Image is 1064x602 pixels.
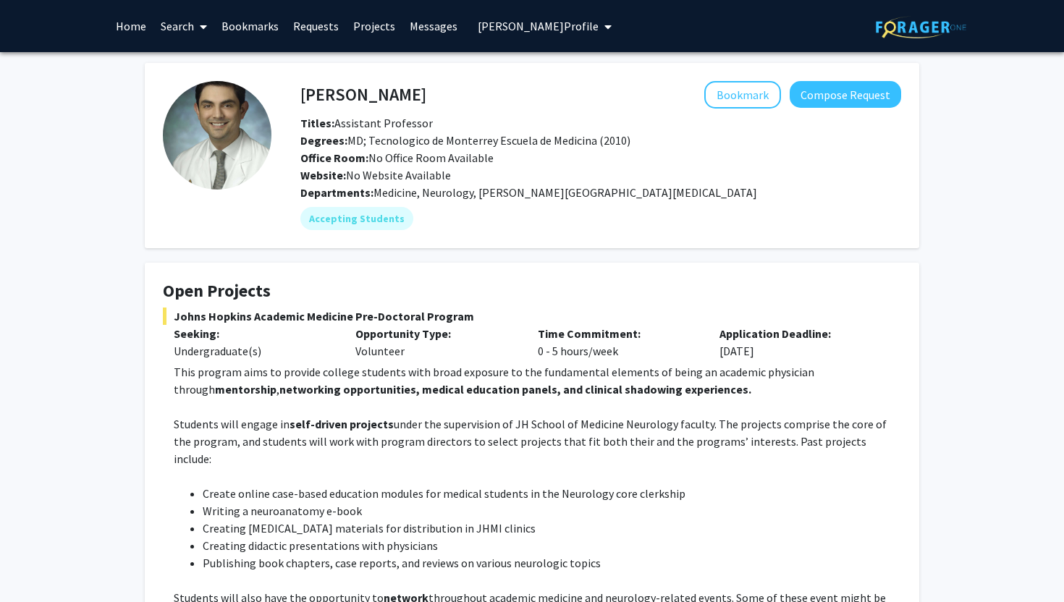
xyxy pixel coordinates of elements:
p: Application Deadline: [719,325,879,342]
span: No Office Room Available [300,150,494,165]
li: Creating didactic presentations with physicians [203,537,901,554]
li: Creating [MEDICAL_DATA] materials for distribution in JHMI clinics [203,520,901,537]
li: Publishing book chapters, case reports, and reviews on various neurologic topics [203,554,901,572]
h4: Open Projects [163,281,901,302]
a: Search [153,1,214,51]
button: Add Carlos Romo to Bookmarks [704,81,781,109]
span: Johns Hopkins Academic Medicine Pre-Doctoral Program [163,308,901,325]
span: Medicine, Neurology, [PERSON_NAME][GEOGRAPHIC_DATA][MEDICAL_DATA] [373,185,757,200]
b: Website: [300,168,346,182]
li: Create online case-based education modules for medical students in the Neurology core clerkship [203,485,901,502]
a: Messages [402,1,465,51]
mat-chip: Accepting Students [300,207,413,230]
p: Students will engage in under the supervision of JH School of Medicine Neurology faculty. The pro... [174,415,901,467]
div: Undergraduate(s) [174,342,334,360]
p: This program aims to provide college students with broad exposure to the fundamental elements of ... [174,363,901,398]
strong: mentorship [215,382,276,397]
span: No Website Available [300,168,451,182]
img: Profile Picture [163,81,271,190]
b: Departments: [300,185,373,200]
a: Projects [346,1,402,51]
strong: networking opportunities, medical education panels, and clinical shadowing experiences. [279,382,751,397]
button: Compose Request to Carlos Romo [790,81,901,108]
strong: self-driven projects [290,417,394,431]
p: Time Commitment: [538,325,698,342]
div: [DATE] [709,325,890,360]
b: Office Room: [300,150,368,165]
a: Requests [286,1,346,51]
span: Assistant Professor [300,116,433,130]
span: MD; Tecnologico de Monterrey Escuela de Medicina (2010) [300,133,630,148]
p: Seeking: [174,325,334,342]
div: Volunteer [345,325,526,360]
img: ForagerOne Logo [876,16,966,38]
a: Home [109,1,153,51]
h4: [PERSON_NAME] [300,81,426,108]
div: 0 - 5 hours/week [527,325,709,360]
a: Bookmarks [214,1,286,51]
b: Titles: [300,116,334,130]
span: [PERSON_NAME] Profile [478,19,599,33]
li: Writing a neuroanatomy e-book [203,502,901,520]
b: Degrees: [300,133,347,148]
p: Opportunity Type: [355,325,515,342]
